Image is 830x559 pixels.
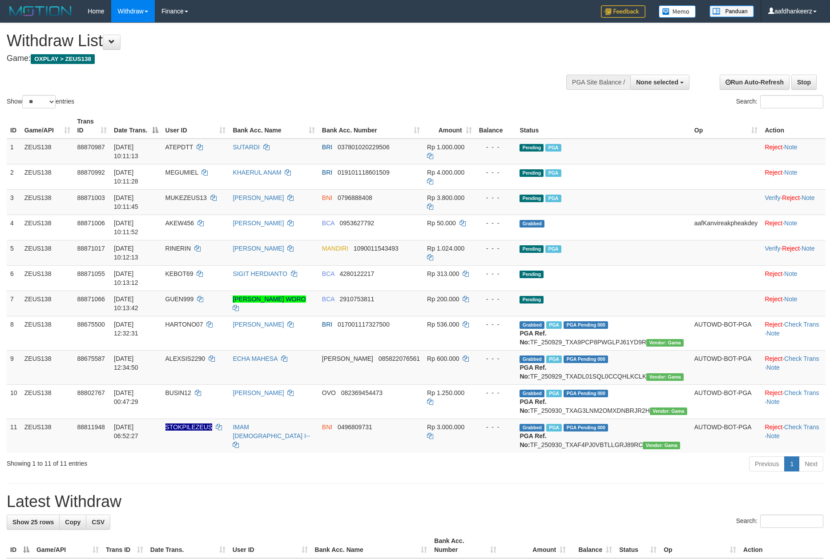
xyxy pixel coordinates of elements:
span: BNI [322,194,332,201]
th: Trans ID: activate to sort column ascending [74,113,110,139]
span: Copy 085822076561 to clipboard [379,355,420,362]
a: Check Trans [784,423,819,431]
span: Show 25 rows [12,519,54,526]
a: Note [802,194,815,201]
a: Check Trans [784,355,819,362]
td: AUTOWD-BOT-PGA [691,350,762,384]
td: ZEUS138 [21,316,74,350]
span: [DATE] 12:34:50 [114,355,138,371]
span: Copy 017001117327500 to clipboard [338,321,390,328]
td: · · [761,350,826,384]
td: AUTOWD-BOT-PGA [691,419,762,453]
th: ID: activate to sort column descending [7,533,33,558]
span: Marked by aafsolysreylen [545,245,561,253]
div: - - - [479,320,513,329]
span: [DATE] 10:11:13 [114,144,138,160]
th: User ID: activate to sort column ascending [229,533,311,558]
th: Bank Acc. Number: activate to sort column ascending [431,533,500,558]
span: CSV [92,519,105,526]
span: Rp 50.000 [427,220,456,227]
a: Reject [765,144,782,151]
span: Grabbed [520,220,544,228]
div: - - - [479,423,513,431]
a: Reject [765,389,782,396]
span: Marked by aaftrukkakada [546,321,562,329]
span: Rp 1.000.000 [427,144,464,151]
div: - - - [479,388,513,397]
span: BUSIN12 [165,389,191,396]
span: AKEW456 [165,220,194,227]
span: Rp 1.024.000 [427,245,464,252]
span: Pending [520,245,544,253]
td: · [761,164,826,189]
td: · · [761,316,826,350]
input: Search: [760,515,823,528]
a: Reject [765,321,782,328]
td: 5 [7,240,21,265]
td: 2 [7,164,21,189]
span: Rp 4.000.000 [427,169,464,176]
div: PGA Site Balance / [566,75,630,90]
b: PGA Ref. No: [520,432,546,448]
span: RINERIN [165,245,191,252]
select: Showentries [22,95,56,108]
td: ZEUS138 [21,215,74,240]
span: BRI [322,169,332,176]
span: Copy 0796888408 to clipboard [338,194,372,201]
span: Copy 0953627792 to clipboard [340,220,375,227]
a: Note [784,270,798,277]
a: CSV [86,515,110,530]
td: 11 [7,419,21,453]
a: Reject [765,423,782,431]
td: ZEUS138 [21,189,74,215]
td: 10 [7,384,21,419]
th: Game/API: activate to sort column ascending [33,533,102,558]
span: BRI [322,321,332,328]
span: OXPLAY > ZEUS138 [31,54,95,64]
a: [PERSON_NAME] [233,194,284,201]
td: TF_250929_TXA9PCP8PWGLPJ61YD9R [516,316,690,350]
h1: Withdraw List [7,32,544,50]
b: PGA Ref. No: [520,398,546,414]
img: Feedback.jpg [601,5,645,18]
span: Pending [520,271,544,278]
a: Reject [765,220,782,227]
a: [PERSON_NAME] [233,220,284,227]
th: Date Trans.: activate to sort column descending [110,113,162,139]
td: 4 [7,215,21,240]
a: ECHA MAHESA [233,355,277,362]
button: None selected [630,75,689,90]
span: [DATE] 10:11:28 [114,169,138,185]
td: 8 [7,316,21,350]
div: - - - [479,219,513,228]
span: HARTONO07 [165,321,203,328]
label: Search: [736,95,823,108]
a: Verify [765,194,780,201]
th: Trans ID: activate to sort column ascending [102,533,147,558]
span: 88802767 [77,389,105,396]
span: Marked by aafsolysreylen [545,144,561,152]
span: Rp 3.800.000 [427,194,464,201]
a: Reject [765,295,782,303]
span: 88871017 [77,245,105,252]
span: Rp 536.000 [427,321,459,328]
span: Copy 037801020229506 to clipboard [338,144,390,151]
span: Copy 2910753811 to clipboard [340,295,375,303]
span: Rp 1.250.000 [427,389,464,396]
a: SIGIT HERDIANTO [233,270,287,277]
span: Grabbed [520,424,544,431]
th: Game/API: activate to sort column ascending [21,113,74,139]
a: Note [766,364,780,371]
span: Pending [520,144,544,152]
b: PGA Ref. No: [520,364,546,380]
td: TF_250930_TXAF4PJ0VBTLLGRJ89RC [516,419,690,453]
th: Action [761,113,826,139]
th: Bank Acc. Name: activate to sort column ascending [229,113,318,139]
span: 88871055 [77,270,105,277]
span: OVO [322,389,336,396]
div: - - - [479,168,513,177]
span: MEGUMIEL [165,169,198,176]
a: Reject [782,245,800,252]
td: · · [761,384,826,419]
th: Balance: activate to sort column ascending [569,533,616,558]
